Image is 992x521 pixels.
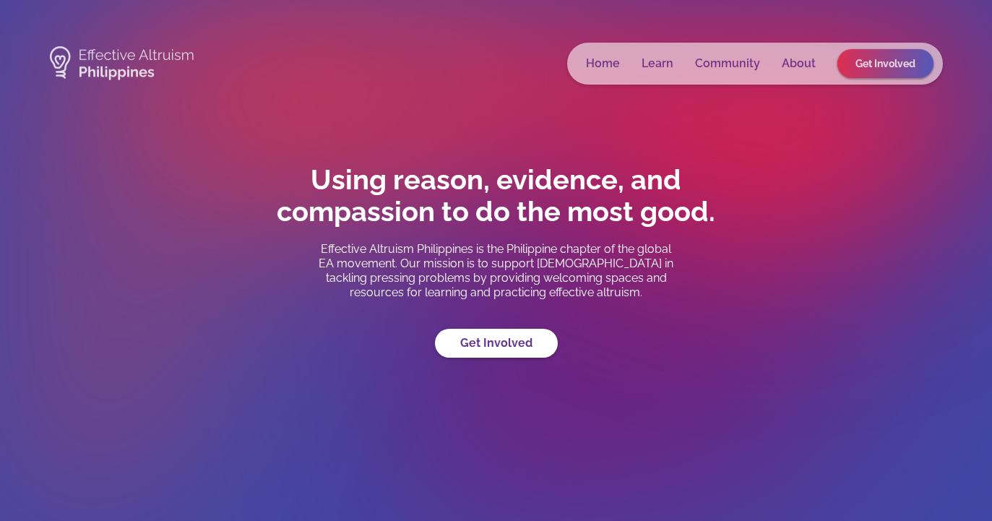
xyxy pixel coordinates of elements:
a: Home [585,56,619,71]
p: Effective Altruism Philippines is the Philippine chapter of the global EA movement. Our mission i... [316,242,677,300]
span: Get Involved [855,58,915,69]
a: Learn [641,56,673,71]
a: About [781,56,815,71]
a: Community [694,56,759,71]
a: Get Involved [435,329,558,358]
a: Get Involved [837,49,933,78]
h1: Using reason, evidence, and compassion to do the most good. [243,164,749,228]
